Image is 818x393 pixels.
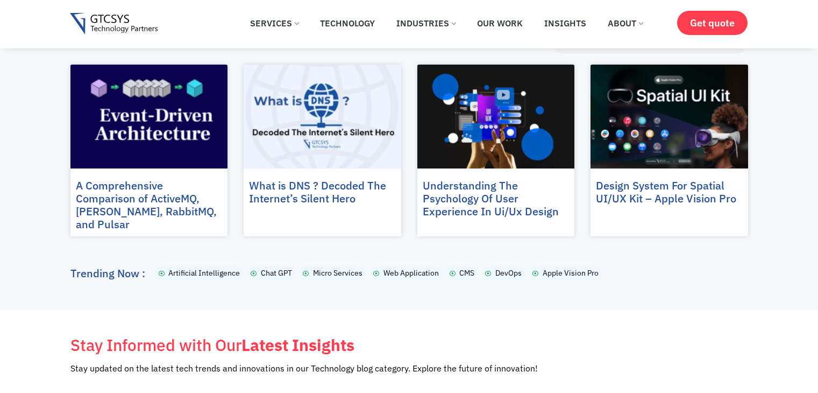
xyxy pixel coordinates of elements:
[251,268,292,279] a: Chat GPT
[70,65,228,169] a: eVENT-DRIVEN-Architecture
[536,11,594,35] a: Insights
[310,268,362,279] span: Micro Services
[469,11,531,35] a: Our Work
[373,268,439,279] a: Web Application
[402,64,588,169] img: Understanding The Psychology Of User Experience In Ui_Ux Design
[591,65,748,169] a: Design System For Spatial User Interfaces
[303,268,362,279] a: Micro Services
[249,178,386,206] a: What is DNS ? Decoded The Internet’s Silent Hero
[312,11,383,35] a: Technology
[457,268,474,279] span: CMS
[229,64,415,169] img: What-Is-DNS
[381,268,439,279] span: Web Application
[690,17,735,29] span: Get quote
[166,268,240,279] span: Artificial Intelligence
[485,268,522,279] a: DevOps
[70,13,158,35] img: Gtcsys logo
[241,334,354,355] b: Latest Insights
[244,65,401,169] a: What-Is-DNS
[70,268,145,279] h2: Trending Now :
[423,178,559,219] a: Understanding The Psychology Of User Experience In Ui/Ux Design
[242,11,307,35] a: Services
[417,65,575,169] a: Understanding The Psychology Of User Experience In Ui_Ux Design
[677,11,748,35] a: Get quote
[581,64,756,169] img: Design System For Spatial User Interfaces
[450,268,475,279] a: CMS
[47,64,249,169] img: eVENT-DRIVEN-Architecture
[70,337,354,353] h4: Stay Informed with Our
[532,268,599,279] a: Apple Vision Pro
[540,268,599,279] span: Apple Vision Pro
[70,364,748,373] p: Stay updated on the latest tech trends and innovations in our Technology blog category. Explore t...
[493,268,522,279] span: DevOps
[600,11,651,35] a: About
[258,268,292,279] span: Chat GPT
[159,268,240,279] a: Artificial Intelligence
[388,11,464,35] a: Industries
[76,178,217,231] a: A Comprehensive Comparison of ActiveMQ, [PERSON_NAME], RabbitMQ, and Pulsar
[596,178,736,206] a: Design System For Spatial UI/UX Kit – Apple Vision Pro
